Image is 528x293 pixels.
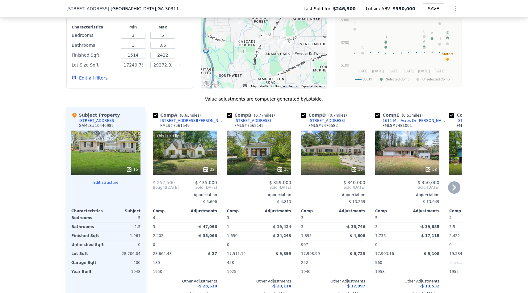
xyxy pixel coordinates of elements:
img: Google [202,80,223,88]
span: 0.63 [181,113,190,118]
div: 1368 Harbin Rd SW [235,36,241,47]
span: Sold [DATE] [375,185,439,190]
text: J [439,16,441,20]
div: Appreciation [375,192,439,197]
span: $ 435,000 [195,180,217,185]
div: 36 [277,166,289,173]
div: GAMLS # 10446982 [79,123,114,128]
text: H [438,37,441,41]
text: D [384,35,387,39]
div: Subject Property [71,112,120,118]
div: 400 [107,258,140,267]
div: - [409,267,439,276]
div: Year Built [71,267,105,276]
div: FMLS # 7476583 [308,123,338,128]
div: 1 [227,222,258,231]
div: Finished Sqft [71,231,105,240]
span: ( miles) [177,113,203,118]
div: 36 [351,166,363,173]
div: Comp E [375,112,425,118]
span: ( miles) [326,113,349,118]
button: Keyboard shortcuts [243,84,247,87]
div: Comp [153,209,185,213]
div: - [334,258,365,267]
span: -$ 4,813 [276,200,291,204]
text: A [423,40,425,43]
a: [STREET_ADDRESS] [301,118,345,123]
button: SAVE [423,3,444,14]
div: FMLS # 7583151 [457,123,486,128]
div: Lot Sqft [71,249,105,258]
span: 4 [449,216,452,220]
div: [STREET_ADDRESS] [308,118,345,123]
div: Comp B [227,112,277,118]
span: Lotside ARV [366,6,392,12]
span: 2,402 [153,234,163,238]
div: FMLS # 7562142 [234,123,264,128]
div: - [409,213,439,222]
span: 3 [227,216,229,220]
text: Subject [442,52,453,56]
div: - [186,258,217,267]
span: Bought [153,185,166,190]
div: Bathrooms [72,41,117,50]
button: Show Options [449,2,462,15]
div: 2150 Cascade Rd SW [279,28,286,39]
span: 1,893 [301,234,312,238]
span: -$ 47,096 [197,225,217,229]
span: -$ 28,610 [197,284,217,288]
div: Other Adjustments [301,279,365,284]
div: 1950 [153,267,184,276]
text: Selected Comp [386,77,409,81]
span: 1,650 [227,234,237,238]
text: [DATE] [388,69,399,73]
text: L [423,29,425,33]
div: Garage Sqft [71,258,105,267]
div: Adjustments [259,209,291,213]
svg: A chart. [339,8,458,86]
span: , [GEOGRAPHIC_DATA] [109,6,179,12]
span: 0.7 [330,113,336,118]
div: Lot Size Sqft [72,61,117,69]
div: Unspecified [449,258,480,267]
span: 252 [301,261,308,265]
div: Adjustments [333,209,365,213]
div: Comp [227,209,259,213]
text: [DATE] [403,69,414,73]
div: 1955 [449,267,480,276]
span: 17,511.12 [227,252,246,256]
div: 1948 [107,267,140,276]
span: $ 17,997 [347,284,365,288]
div: - [186,240,217,249]
text: $200 [341,41,349,45]
span: 180 [153,261,160,265]
div: 1,961 [107,231,140,240]
div: - [334,213,365,222]
button: Clear [179,64,181,67]
span: 1,736 [375,234,386,238]
text: $300 [341,18,349,22]
div: 1611 Mill Acres Dr [PERSON_NAME] [383,118,447,123]
div: 2191 Essex Ave SW [277,35,284,45]
div: 5 [107,213,140,222]
text: K [446,37,449,40]
div: Other Adjustments [153,279,217,284]
button: Clear [179,34,181,37]
div: Bathrooms [71,222,105,231]
span: $ 9,108 [424,252,439,256]
text: I [424,41,425,44]
div: 1421 Downs Dr SW [286,38,293,49]
span: $ 8,723 [350,252,365,256]
div: 3 [301,222,332,231]
div: Comp [301,209,333,213]
div: 0 [107,240,140,249]
span: 4 [153,216,155,220]
div: - [260,258,291,267]
div: Characteristics [71,209,106,213]
text: [DATE] [357,69,368,73]
text: [DATE] [372,69,384,73]
span: $246,500 [333,6,356,12]
div: 3 [153,222,184,231]
div: Unfinished Sqft [71,240,105,249]
span: 0.77 [255,113,264,118]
